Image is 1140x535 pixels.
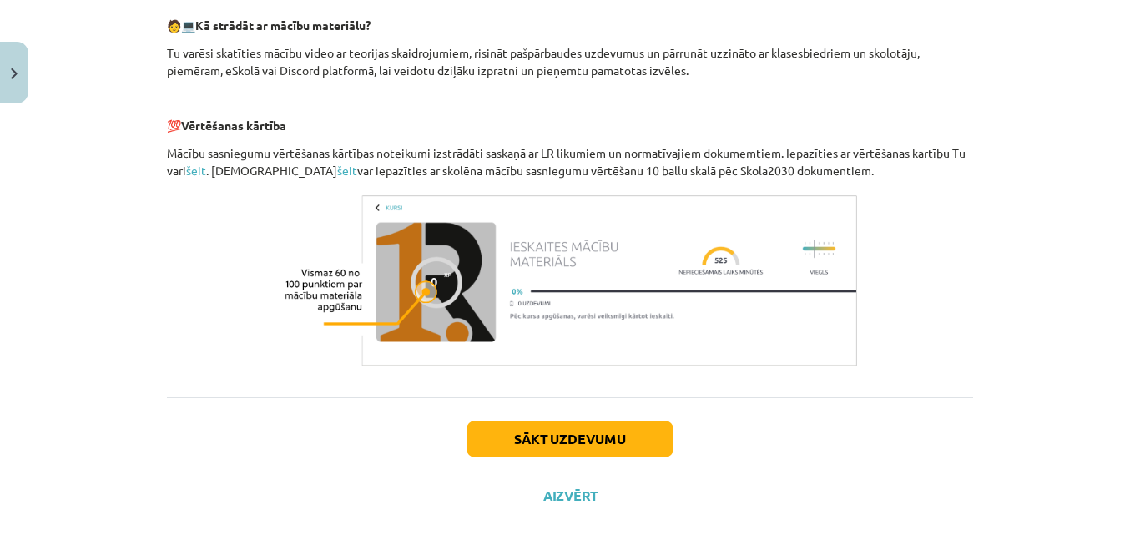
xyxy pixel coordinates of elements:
[167,17,973,34] p: 🧑 💻
[181,118,286,133] b: Vērtēšanas kārtība
[167,44,973,79] p: Tu varēsi skatīties mācību video ar teorijas skaidrojumiem, risināt pašpārbaudes uzdevumus un pār...
[11,68,18,79] img: icon-close-lesson-0947bae3869378f0d4975bcd49f059093ad1ed9edebbc8119c70593378902aed.svg
[167,117,973,134] p: 💯
[538,487,602,504] button: Aizvērt
[167,144,973,179] p: Mācību sasniegumu vērtēšanas kārtības noteikumi izstrādāti saskaņā ar LR likumiem un normatīvajie...
[195,18,371,33] b: Kā strādāt ar mācību materiālu?
[186,163,206,178] a: šeit
[337,163,357,178] a: šeit
[467,421,673,457] button: Sākt uzdevumu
